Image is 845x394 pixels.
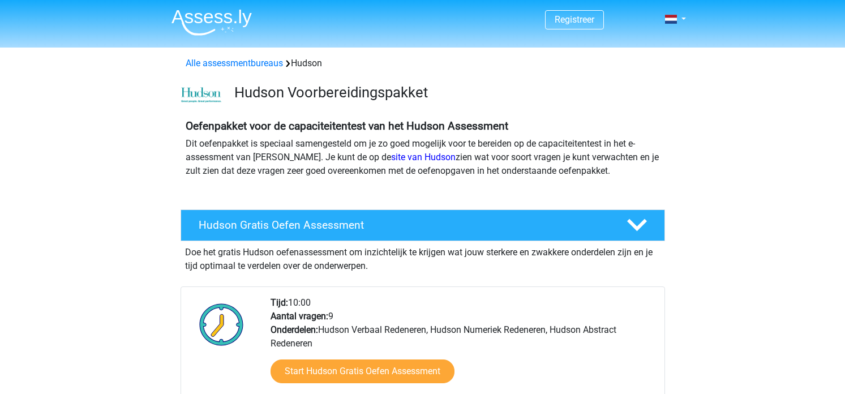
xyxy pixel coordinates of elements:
b: Aantal vragen: [271,311,328,322]
img: Klok [193,296,250,353]
a: site van Hudson [391,152,456,162]
b: Tijd: [271,297,288,308]
img: Assessly [171,9,252,36]
img: cefd0e47479f4eb8e8c001c0d358d5812e054fa8.png [181,87,221,103]
div: Doe het gratis Hudson oefenassessment om inzichtelijk te krijgen wat jouw sterkere en zwakkere on... [181,241,665,273]
p: Dit oefenpakket is speciaal samengesteld om je zo goed mogelijk voor te bereiden op de capaciteit... [186,137,660,178]
a: Hudson Gratis Oefen Assessment [176,209,670,241]
div: Hudson [181,57,664,70]
h4: Hudson Gratis Oefen Assessment [199,219,608,232]
b: Oefenpakket voor de capaciteitentest van het Hudson Assessment [186,119,508,132]
a: Alle assessmentbureaus [186,58,283,68]
a: Registreer [555,14,594,25]
h3: Hudson Voorbereidingspakket [234,84,656,101]
a: Start Hudson Gratis Oefen Assessment [271,359,454,383]
b: Onderdelen: [271,324,318,335]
